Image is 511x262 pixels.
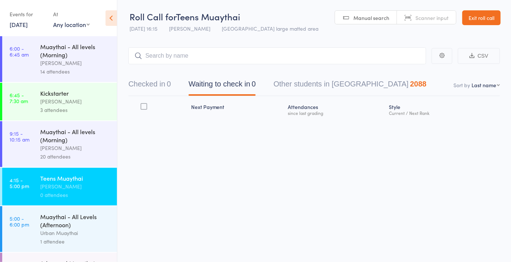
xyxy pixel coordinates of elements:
div: 20 attendees [40,152,111,161]
div: Last name [472,81,496,89]
div: [PERSON_NAME] [40,182,111,191]
time: 6:45 - 7:30 am [10,92,28,104]
button: CSV [458,48,500,64]
div: Events for [10,8,46,20]
div: Atten­dances [285,99,386,119]
span: Manual search [353,14,389,21]
button: Other students in [GEOGRAPHIC_DATA]2088 [273,76,427,96]
span: Scanner input [415,14,449,21]
label: Sort by [453,81,470,89]
a: 4:15 -5:00 pmTeens Muaythai[PERSON_NAME]0 attendees [2,168,117,205]
button: Checked in0 [128,76,171,96]
span: Roll Call for [130,10,176,23]
div: Muaythai - All levels (Morning) [40,127,111,144]
div: since last grading [288,110,383,115]
a: 6:00 -6:45 amMuaythai - All levels (Morning)[PERSON_NAME]14 attendees [2,36,117,82]
div: [PERSON_NAME] [40,144,111,152]
span: [PERSON_NAME] [169,25,210,32]
div: Teens Muaythai [40,174,111,182]
span: Teens Muaythai [176,10,240,23]
a: 6:45 -7:30 amKickstarter[PERSON_NAME]3 attendees [2,83,117,120]
div: [PERSON_NAME] [40,97,111,106]
div: Next Payment [188,99,285,119]
div: Muaythai - All Levels (Afternoon) [40,212,111,229]
time: 9:15 - 10:15 am [10,130,30,142]
div: At [53,8,90,20]
div: 14 attendees [40,67,111,76]
div: [PERSON_NAME] [40,59,111,67]
div: Any location [53,20,90,28]
div: Style [386,99,500,119]
a: Exit roll call [462,10,501,25]
span: [GEOGRAPHIC_DATA] large matted area [222,25,318,32]
span: [DATE] 16:15 [130,25,158,32]
div: Kickstarter [40,89,111,97]
div: 3 attendees [40,106,111,114]
button: Waiting to check in0 [189,76,256,96]
div: 1 attendee [40,237,111,246]
div: 2088 [410,80,427,88]
time: 4:15 - 5:00 pm [10,177,29,189]
div: 0 attendees [40,191,111,199]
a: [DATE] [10,20,28,28]
a: 5:00 -6:00 pmMuaythai - All Levels (Afternoon)Urban Muaythai1 attendee [2,206,117,252]
time: 6:00 - 6:45 am [10,45,29,57]
div: Current / Next Rank [389,110,497,115]
input: Search by name [128,47,426,64]
div: Urban Muaythai [40,229,111,237]
div: Muaythai - All levels (Morning) [40,42,111,59]
a: 9:15 -10:15 amMuaythai - All levels (Morning)[PERSON_NAME]20 attendees [2,121,117,167]
div: 0 [252,80,256,88]
div: 0 [167,80,171,88]
time: 5:00 - 6:00 pm [10,215,29,227]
